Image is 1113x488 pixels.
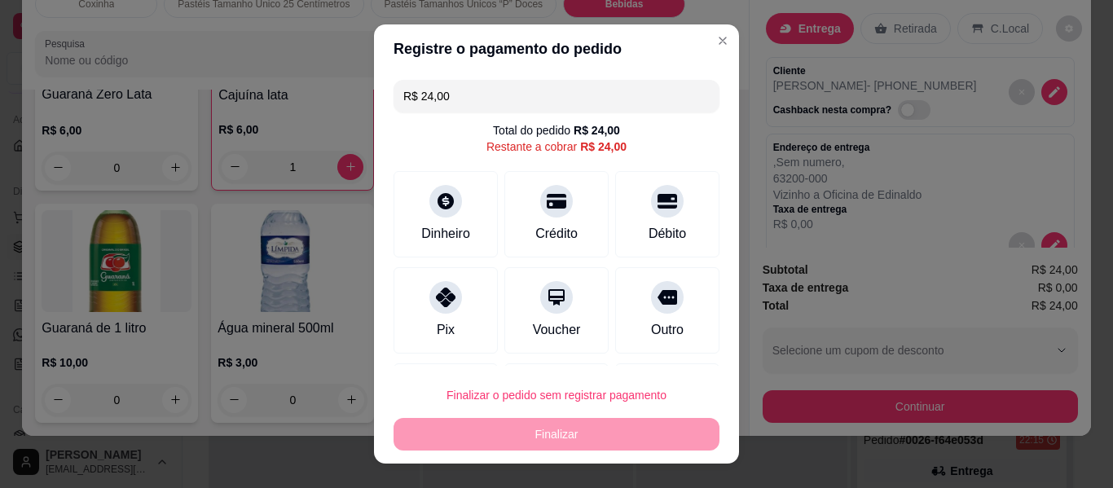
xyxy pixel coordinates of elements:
div: Dinheiro [421,224,470,244]
header: Registre o pagamento do pedido [374,24,739,73]
button: Finalizar o pedido sem registrar pagamento [394,379,719,411]
div: Outro [651,320,684,340]
div: R$ 24,00 [574,122,620,138]
div: Total do pedido [493,122,620,138]
div: Pix [437,320,455,340]
div: Voucher [533,320,581,340]
div: R$ 24,00 [580,138,627,155]
div: Restante a cobrar [486,138,627,155]
div: Débito [649,224,686,244]
input: Ex.: hambúrguer de cordeiro [403,80,710,112]
button: Close [710,28,736,54]
div: Crédito [535,224,578,244]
